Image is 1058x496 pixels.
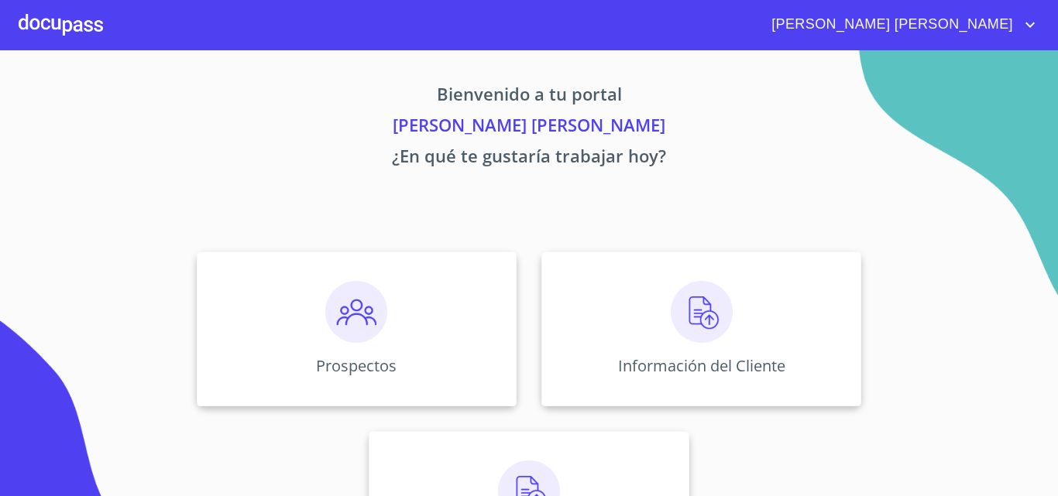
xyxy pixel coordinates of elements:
img: prospectos.png [325,281,387,343]
img: carga.png [671,281,733,343]
p: ¿En qué te gustaría trabajar hoy? [52,143,1006,174]
span: [PERSON_NAME] [PERSON_NAME] [760,12,1021,37]
p: [PERSON_NAME] [PERSON_NAME] [52,112,1006,143]
p: Prospectos [316,355,397,376]
p: Bienvenido a tu portal [52,81,1006,112]
button: account of current user [760,12,1039,37]
p: Información del Cliente [618,355,785,376]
